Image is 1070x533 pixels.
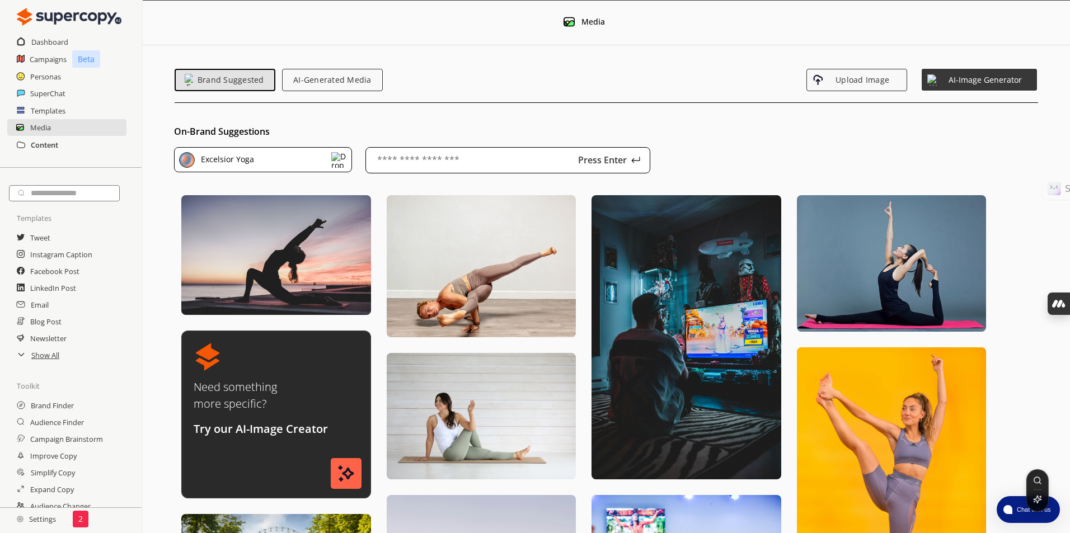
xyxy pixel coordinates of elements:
a: Campaign Brainstorm [30,431,103,447]
a: Audience Changer [30,498,91,515]
a: Blog Post [30,313,62,330]
button: Upload IconUpload Image [806,69,907,91]
p: Try our AI-Image Creator [194,421,328,437]
span: AI-Image Generator [938,76,1031,84]
a: Templates [31,102,65,119]
button: Emoji IconBrand Suggested [175,69,275,91]
a: Email [31,296,49,313]
div: Media [581,17,605,26]
a: Dashboard [31,34,68,50]
span: Chat with us [1012,505,1053,514]
a: Facebook Post [30,263,79,280]
a: LinkedIn Post [30,280,76,296]
div: On-Brand Suggestions [174,127,1070,136]
img: Upload Icon [813,74,824,86]
div: Excelsior Yoga [197,152,254,169]
p: Press Enter [574,155,630,164]
a: Tweet [30,229,50,246]
a: Audience Finder [30,414,84,431]
p: Beta [72,50,100,68]
a: Media [30,119,51,136]
button: Weather Stars IconAI-Image Generator [921,68,1038,92]
img: Unsplash Image 9 [387,195,576,337]
a: Simplify Copy [31,464,75,481]
a: Expand Copy [30,481,74,498]
a: Show All [31,347,59,364]
img: Press Enter [631,155,640,164]
img: Weather Stars Icon [927,74,938,86]
p: 2 [78,515,83,523]
img: Unsplash Image 24 [797,195,987,332]
a: Improve Copy [30,447,77,464]
img: Dropdown [331,152,347,168]
img: Brand [179,152,195,168]
img: Emoji Icon [185,74,193,86]
img: Weather Stars Icon [338,459,354,487]
button: atlas-launcher [997,496,1060,523]
img: Close [17,516,24,522]
a: Brand Finder [31,397,74,414]
p: Need something more specific? [194,379,278,412]
button: Press Enter [586,153,645,167]
img: Media Icon [564,16,575,27]
span: Brand Suggested [193,76,269,84]
button: AI-Generated Media [282,69,383,91]
a: Newsletter [30,330,67,347]
img: Unsplash Image 1 [181,195,371,314]
img: Unsplash Image 10 [387,353,576,479]
img: Unsplash Image 16 [592,195,781,479]
a: Campaigns [30,51,67,68]
a: Personas [30,68,61,85]
img: Close [17,6,121,28]
img: AI Icon [194,343,222,371]
a: Content [31,136,58,153]
a: SuperChat [30,85,65,102]
a: Instagram Caption [30,246,92,263]
span: AI-Generated Media [288,76,377,84]
span: Upload Image [824,76,901,84]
